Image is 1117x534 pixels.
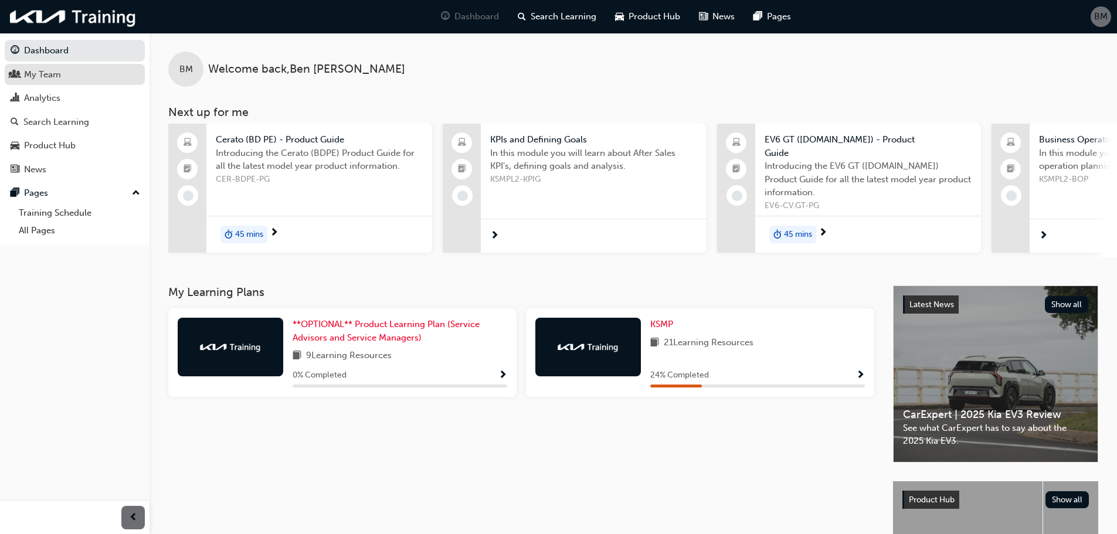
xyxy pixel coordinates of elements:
[454,10,499,23] span: Dashboard
[184,135,192,151] span: laptop-icon
[1006,191,1017,201] span: learningRecordVerb_NONE-icon
[508,5,606,29] a: search-iconSearch Learning
[773,227,782,242] span: duration-icon
[11,70,19,80] span: people-icon
[518,9,526,24] span: search-icon
[24,163,46,176] div: News
[732,135,741,151] span: laptop-icon
[270,228,279,239] span: next-icon
[293,318,507,344] a: **OPTIONAL** Product Learning Plan (Service Advisors and Service Managers)
[893,285,1098,462] a: Latest NewsShow allCarExpert | 2025 Kia EV3 ReviewSee what CarExpert has to say about the 2025 Ki...
[441,9,450,24] span: guage-icon
[753,9,762,24] span: pages-icon
[198,341,263,353] img: kia-training
[629,10,680,23] span: Product Hub
[5,159,145,181] a: News
[216,133,423,147] span: Cerato (BD PE) - Product Guide
[184,162,192,177] span: booktick-icon
[432,5,508,29] a: guage-iconDashboard
[490,173,697,186] span: KSMPL2-KPIG
[1007,162,1015,177] span: booktick-icon
[699,9,708,24] span: news-icon
[23,115,89,129] div: Search Learning
[168,285,874,299] h3: My Learning Plans
[903,421,1088,448] span: See what CarExpert has to say about the 2025 Kia EV3.
[615,9,624,24] span: car-icon
[11,46,19,56] span: guage-icon
[903,408,1088,421] span: CarExpert | 2025 Kia EV3 Review
[712,10,735,23] span: News
[5,135,145,157] a: Product Hub
[498,368,507,383] button: Show Progress
[1091,6,1111,27] button: BM
[5,40,145,62] a: Dashboard
[168,124,432,253] a: Cerato (BD PE) - Product GuideIntroducing the Cerato (BDPE) Product Guide for all the latest mode...
[24,139,76,152] div: Product Hub
[14,204,145,222] a: Training Schedule
[490,147,697,173] span: In this module you will learn about After Sales KPI's, defining goals and analysis.
[650,319,673,329] span: KSMP
[556,341,620,353] img: kia-training
[606,5,690,29] a: car-iconProduct Hub
[531,10,596,23] span: Search Learning
[11,165,19,175] span: news-icon
[856,368,865,383] button: Show Progress
[457,191,468,201] span: learningRecordVerb_NONE-icon
[1045,296,1089,313] button: Show all
[6,5,141,29] img: kia-training
[293,369,347,382] span: 0 % Completed
[732,191,742,201] span: learningRecordVerb_NONE-icon
[24,91,60,105] div: Analytics
[293,349,301,363] span: book-icon
[650,336,659,351] span: book-icon
[650,369,709,382] span: 24 % Completed
[490,133,697,147] span: KPIs and Defining Goals
[293,319,480,343] span: **OPTIONAL** Product Learning Plan (Service Advisors and Service Managers)
[24,186,48,200] div: Pages
[767,10,791,23] span: Pages
[5,182,145,204] button: Pages
[5,87,145,109] a: Analytics
[24,68,61,81] div: My Team
[490,231,499,242] span: next-icon
[183,191,193,201] span: learningRecordVerb_NONE-icon
[132,186,140,201] span: up-icon
[664,336,753,351] span: 21 Learning Resources
[717,124,981,253] a: EV6 GT ([DOMAIN_NAME]) - Product GuideIntroducing the EV6 GT ([DOMAIN_NAME]) Product Guide for al...
[744,5,800,29] a: pages-iconPages
[11,117,19,128] span: search-icon
[1039,231,1048,242] span: next-icon
[856,370,865,381] span: Show Progress
[765,199,972,213] span: EV6-CV.GT-PG
[11,93,19,104] span: chart-icon
[784,228,812,242] span: 45 mins
[129,511,138,525] span: prev-icon
[819,228,827,239] span: next-icon
[5,64,145,86] a: My Team
[306,349,392,363] span: 9 Learning Resources
[765,133,972,159] span: EV6 GT ([DOMAIN_NAME]) - Product Guide
[1045,491,1089,508] button: Show all
[909,495,955,505] span: Product Hub
[458,135,466,151] span: laptop-icon
[225,227,233,242] span: duration-icon
[5,111,145,133] a: Search Learning
[216,173,423,186] span: CER-BDPE-PG
[458,162,466,177] span: booktick-icon
[150,106,1117,119] h3: Next up for me
[650,318,678,331] a: KSMP
[11,188,19,199] span: pages-icon
[179,63,193,76] span: BM
[732,162,741,177] span: booktick-icon
[903,295,1088,314] a: Latest NewsShow all
[1007,135,1015,151] span: laptop-icon
[5,38,145,182] button: DashboardMy TeamAnalyticsSearch LearningProduct HubNews
[443,124,707,253] a: KPIs and Defining GoalsIn this module you will learn about After Sales KPI's, defining goals and ...
[690,5,744,29] a: news-iconNews
[498,370,507,381] span: Show Progress
[11,141,19,151] span: car-icon
[765,159,972,199] span: Introducing the EV6 GT ([DOMAIN_NAME]) Product Guide for all the latest model year product inform...
[1094,10,1108,23] span: BM
[235,228,263,242] span: 45 mins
